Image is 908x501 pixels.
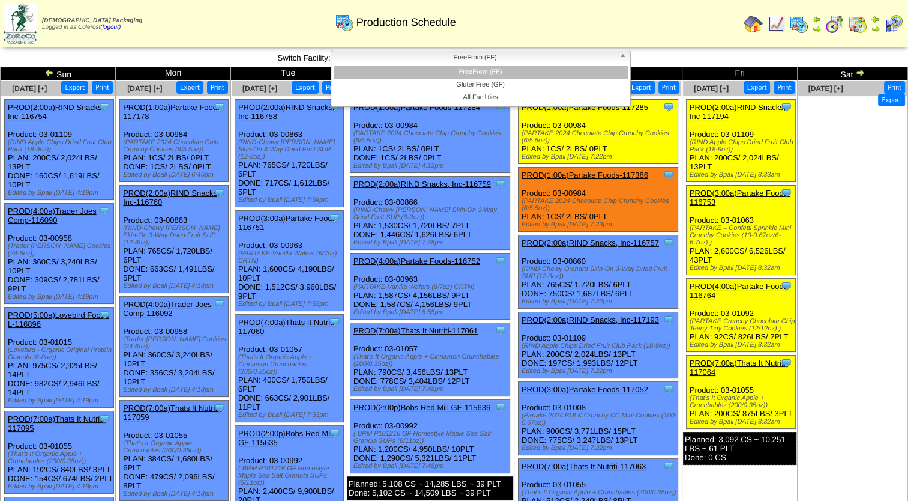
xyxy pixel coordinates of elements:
[334,91,628,104] li: All Facilities
[123,386,228,393] div: Edited by Bpali [DATE] 4:18pm
[663,460,675,472] img: Tooltip
[686,100,795,182] div: Product: 03-01109 PLAN: 200CS / 2,024LBS / 13PLT
[522,462,646,471] a: PROD(7:00a)Thats It Nutriti-117063
[690,282,790,300] a: PROD(4:00a)Partake Foods-116764
[292,81,319,94] button: Export
[61,81,88,94] button: Export
[522,171,648,180] a: PROD(1:00a)Partake Foods-117386
[353,386,510,393] div: Edited by Bpali [DATE] 7:48pm
[353,309,510,316] div: Edited by Bpali [DATE] 8:55pm
[8,414,106,433] a: PROD(7:00a)Thats It Nutriti-117095
[116,67,231,80] td: Mon
[322,81,343,94] button: Print
[495,401,507,413] img: Tooltip
[350,254,510,320] div: Product: 03-00963 PLAN: 1,587CS / 4,156LBS / 9PLT DONE: 1,587CS / 4,156LBS / 9PLT
[690,171,795,178] div: Edited by Bpali [DATE] 8:33am
[518,312,678,378] div: Product: 03-01109 PLAN: 200CS / 2,024LBS / 13PLT DONE: 197CS / 1,993LBS / 12PLT
[522,368,678,375] div: Edited by Bpali [DATE] 7:22pm
[238,300,343,308] div: Edited by Bpali [DATE] 7:53pm
[780,357,792,369] img: Tooltip
[774,81,795,94] button: Print
[522,130,678,144] div: (PARTAKE 2024 Chocolate Chip Crunchy Cookies (6/5.5oz))
[8,243,113,257] div: (Trader [PERSON_NAME] Cookies (24-6oz))
[522,221,678,228] div: Edited by Bpali [DATE] 7:23pm
[663,314,675,326] img: Tooltip
[744,81,771,94] button: Export
[522,489,678,496] div: (That's It Organic Apple + Crunchables (200/0.35oz))
[5,204,114,304] div: Product: 03-00958 PLAN: 360CS / 3,240LBS / 10PLT DONE: 309CS / 2,781LBS / 9PLT
[766,14,786,34] img: line_graph.gif
[356,16,456,29] span: Production Schedule
[353,430,510,445] div: ( BRM P101216 GF Homestyle Maple Sea Salt Granola SUPs (6/11oz))
[235,211,343,311] div: Product: 03-00963 PLAN: 1,600CS / 4,190LBS / 10PLT DONE: 1,512CS / 3,960LBS / 9PLT
[329,101,341,113] img: Tooltip
[120,186,229,293] div: Product: 03-00863 PLAN: 765CS / 1,720LBS / 6PLT DONE: 663CS / 1,491LBS / 5PLT
[123,440,228,454] div: (That's It Organic Apple + Crunchables (200/0.35oz))
[230,67,346,80] td: Tue
[12,84,47,93] a: [DATE] [+]
[690,318,795,332] div: (PARTAKE Crunchy Chocolate Chip Teeny Tiny Cookies (12/12oz) )
[8,293,113,300] div: Edited by Bpali [DATE] 4:19pm
[238,103,334,121] a: PROD(2:00a)RIND Snacks, Inc-116758
[871,24,880,34] img: arrowright.gif
[235,315,343,422] div: Product: 03-01057 PLAN: 400CS / 1,750LBS / 6PLT DONE: 663CS / 2,901LBS / 11PLT
[5,100,114,200] div: Product: 03-01109 PLAN: 200CS / 2,024LBS / 13PLT DONE: 160CS / 1,619LBS / 10PLT
[214,101,226,113] img: Tooltip
[176,81,203,94] button: Export
[4,4,37,44] img: zoroco-logo-small.webp
[686,279,795,352] div: Product: 03-01092 PLAN: 92CS / 826LBS / 2PLT
[127,84,162,93] a: [DATE] [+]
[798,67,908,80] td: Sat
[347,476,513,500] div: Planned: 5,108 CS ~ 14,285 LBS ~ 39 PLT Done: 5,102 CS ~ 14,509 LBS ~ 39 PLT
[690,189,790,207] a: PROD(3:00a)Partake Foods-116753
[123,300,212,318] a: PROD(4:00a)Trader Joes Comp-116092
[690,341,795,348] div: Edited by Bpali [DATE] 8:32am
[329,212,341,224] img: Tooltip
[780,280,792,292] img: Tooltip
[690,264,795,272] div: Edited by Bpali [DATE] 8:32am
[690,418,795,425] div: Edited by Bpali [DATE] 8:32am
[44,68,54,77] img: arrowleft.gif
[663,169,675,181] img: Tooltip
[238,318,337,336] a: PROD(7:00a)Thats It Nutriti-117060
[522,266,678,280] div: (RIND-Chewy Orchard Skin-On 3-Way Dried Fruit SUP (12-3oz))
[518,100,678,164] div: Product: 03-00984 PLAN: 1CS / 2LBS / 0PLT
[123,336,228,350] div: (Trader [PERSON_NAME] Cookies (24-6oz))
[242,84,277,93] a: [DATE] [+]
[848,14,867,34] img: calendarinout.gif
[334,79,628,91] li: GlutenFree (GF)
[8,397,113,404] div: Edited by Bpali [DATE] 4:19pm
[694,84,729,93] span: [DATE] [+]
[123,103,224,121] a: PROD(1:00a)Partake Foods-117178
[120,100,229,182] div: Product: 03-00984 PLAN: 1CS / 2LBS / 0PLT DONE: 1CS / 2LBS / 0PLT
[8,207,97,225] a: PROD(4:00a)Trader Joes Comp-116090
[8,347,113,361] div: (Lovebird - Organic Original Protein Granola (6-8oz))
[628,81,655,94] button: Export
[522,238,659,247] a: PROD(2:00a)RIND Snacks, Inc-116757
[329,427,341,439] img: Tooltip
[353,463,510,470] div: Edited by Bpali [DATE] 7:48pm
[522,153,678,160] div: Edited by Bpali [DATE] 7:22pm
[690,103,786,121] a: PROD(2:00a)RIND Snacks, Inc-117194
[8,483,113,490] div: Edited by Bpali [DATE] 4:19pm
[123,225,228,246] div: (RIND-Chewy [PERSON_NAME] Skin-On 3-Way Dried Fruit SUP (12-3oz))
[518,382,678,455] div: Product: 03-01008 PLAN: 900CS / 3,771LBS / 15PLT DONE: 775CS / 3,247LBS / 13PLT
[353,403,490,412] a: PROD(2:00p)Bobs Red Mill GF-115636
[353,207,510,221] div: (RIND-Chewy [PERSON_NAME] Skin-On 3-Way Dried Fruit SUP (6-3oz))
[336,50,615,65] span: FreeFrom (FF)
[42,17,142,24] span: [DEMOGRAPHIC_DATA] Packaging
[238,429,334,447] a: PROD(2:00p)Bobs Red Mill GF-115635
[690,225,795,246] div: (PARTAKE – Confetti Sprinkle Mini Crunchy Cookies (10-0.67oz/6-6.7oz) )
[238,139,343,160] div: (RIND-Chewy [PERSON_NAME] Skin-On 3-Way Dried Fruit SUP (12-3oz))
[92,81,113,94] button: Print
[100,24,121,31] a: (logout)
[690,139,795,153] div: (RIND Apple Chips Dried Fruit Club Pack (18-9oz))
[353,103,480,112] a: PROD(1:00a)Partake Foods-117284
[123,189,219,207] a: PROD(2:00a)RIND Snacks, Inc-116760
[120,297,229,397] div: Product: 03-00958 PLAN: 360CS / 3,240LBS / 10PLT DONE: 356CS / 3,204LBS / 10PLT
[98,309,110,321] img: Tooltip
[808,84,843,93] span: [DATE] [+]
[780,187,792,199] img: Tooltip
